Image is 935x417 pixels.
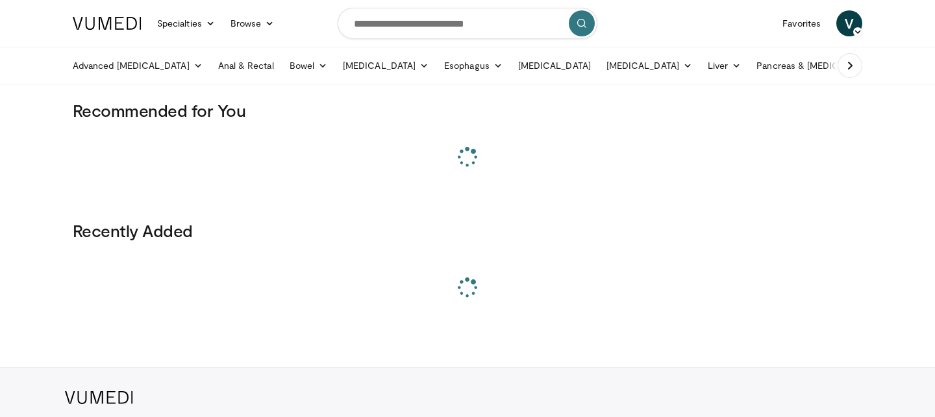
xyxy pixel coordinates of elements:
a: Bowel [282,53,335,79]
a: Liver [700,53,749,79]
h3: Recently Added [73,220,862,241]
a: Advanced [MEDICAL_DATA] [65,53,210,79]
a: Esophagus [436,53,510,79]
a: Favorites [775,10,829,36]
img: VuMedi Logo [73,17,142,30]
a: [MEDICAL_DATA] [510,53,599,79]
h3: Recommended for You [73,100,862,121]
a: [MEDICAL_DATA] [599,53,700,79]
input: Search topics, interventions [338,8,597,39]
a: [MEDICAL_DATA] [335,53,436,79]
a: Specialties [149,10,223,36]
img: VuMedi Logo [65,391,133,404]
a: V [836,10,862,36]
a: Browse [223,10,282,36]
a: Anal & Rectal [210,53,282,79]
a: Pancreas & [MEDICAL_DATA] [749,53,901,79]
